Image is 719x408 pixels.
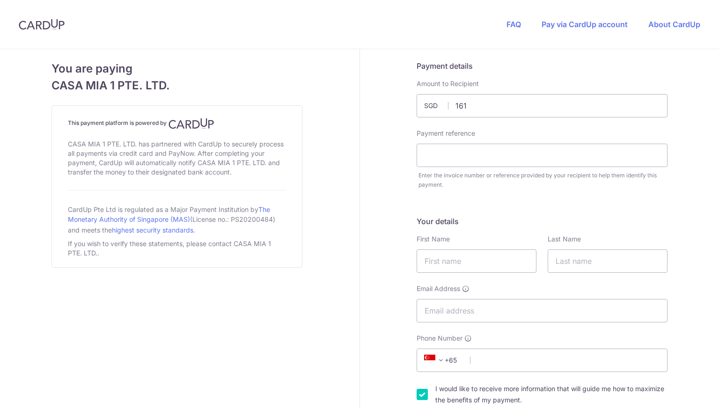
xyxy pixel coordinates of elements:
[424,101,448,110] span: SGD
[112,226,193,234] a: highest security standards
[435,383,668,406] label: I would like to receive more information that will guide me how to maximize the benefits of my pa...
[417,334,462,343] span: Phone Number
[417,60,668,72] h5: Payment details
[542,20,628,29] a: Pay via CardUp account
[51,77,302,94] span: CASA MIA 1 PTE. LTD.
[417,284,460,293] span: Email Address
[51,60,302,77] span: You are paying
[648,20,700,29] a: About CardUp
[548,234,581,244] label: Last Name
[417,216,668,227] h5: Your details
[417,299,668,322] input: Email address
[548,249,668,273] input: Last name
[68,118,286,129] h4: This payment platform is powered by
[424,355,447,366] span: +65
[506,20,521,29] a: FAQ
[417,94,668,117] input: Payment amount
[417,129,475,138] label: Payment reference
[169,118,214,129] img: CardUp
[417,234,450,244] label: First Name
[421,355,463,366] span: +65
[418,171,668,189] div: Enter the invoice number or reference provided by your recipient to help them identify this payment.
[417,249,536,273] input: First name
[417,79,479,88] label: Amount to Recipient
[19,19,65,30] img: CardUp
[68,138,286,179] div: CASA MIA 1 PTE. LTD. has partnered with CardUp to securely process all payments via credit card a...
[68,202,286,237] div: CardUp Pte Ltd is regulated as a Major Payment Institution by (License no.: PS20200484) and meets...
[68,237,286,260] div: If you wish to verify these statements, please contact CASA MIA 1 PTE. LTD..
